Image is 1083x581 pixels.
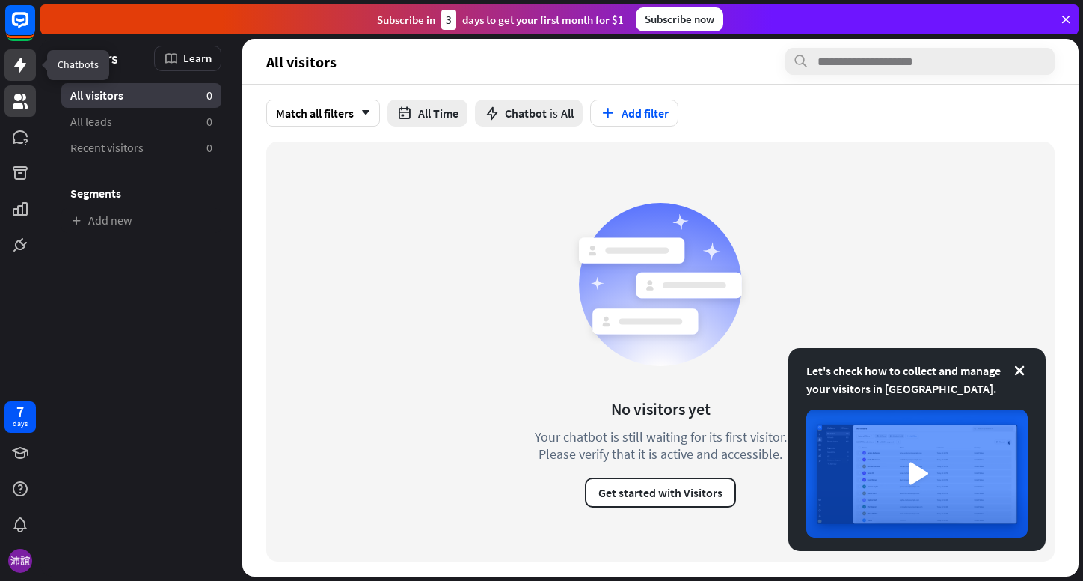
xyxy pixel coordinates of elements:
[377,10,624,30] div: Subscribe in days to get your first month for $1
[354,109,370,118] i: arrow_down
[550,106,558,121] span: is
[70,114,112,130] span: All leads
[505,106,547,121] span: Chatbot
[561,106,574,121] span: All
[585,478,736,508] button: Get started with Visitors
[61,186,221,201] h3: Segments
[611,398,711,419] div: No visitors yet
[70,49,118,67] span: Visitors
[183,51,212,65] span: Learn
[61,109,221,134] a: All leads 0
[61,208,221,233] a: Add new
[441,10,456,30] div: 3
[266,100,380,127] div: Match all filters
[61,136,221,160] a: Recent visitors 0
[636,7,723,31] div: Subscribe now
[206,88,212,103] aside: 0
[806,362,1028,398] div: Let's check how to collect and manage your visitors in [GEOGRAPHIC_DATA].
[206,140,212,156] aside: 0
[806,410,1028,538] img: image
[387,100,467,127] button: All Time
[16,405,24,419] div: 7
[206,114,212,130] aside: 0
[12,6,57,51] button: Open LiveChat chat widget
[266,53,337,70] span: All visitors
[507,428,814,463] div: Your chatbot is still waiting for its first visitor. Please verify that it is active and accessible.
[4,401,36,433] a: 7 days
[13,419,28,429] div: days
[70,140,144,156] span: Recent visitors
[590,100,678,127] button: Add filter
[70,88,123,103] span: All visitors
